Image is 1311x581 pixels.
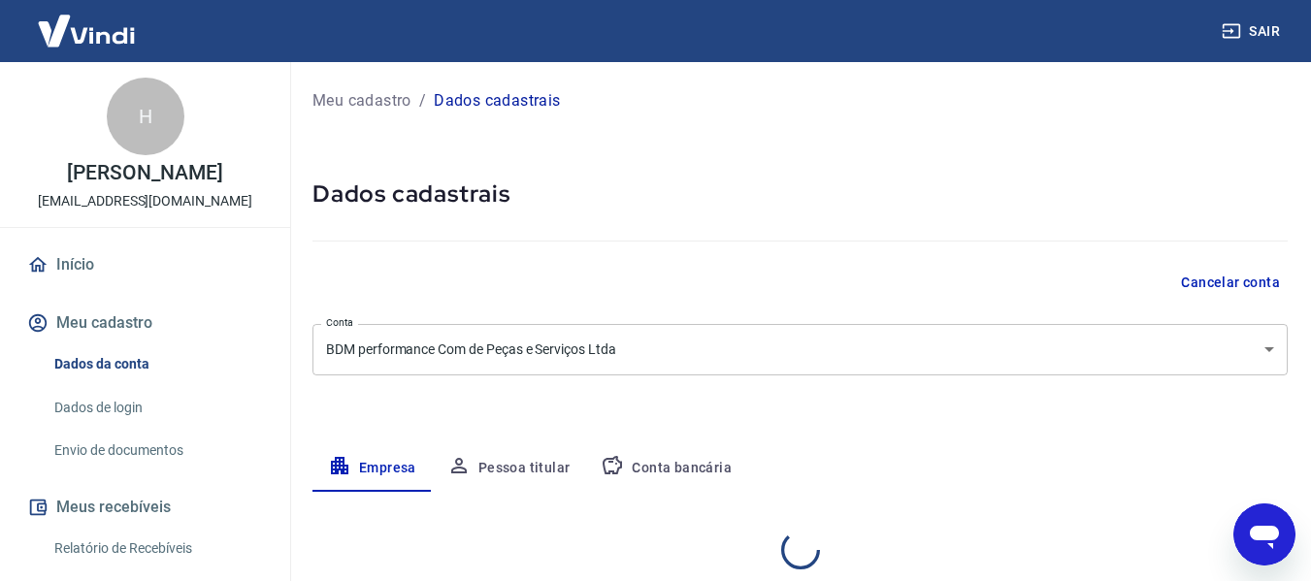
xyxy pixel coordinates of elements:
[23,486,267,529] button: Meus recebíveis
[419,89,426,113] p: /
[312,324,1288,375] div: BDM performance Com de Peças e Serviços Ltda
[434,89,560,113] p: Dados cadastrais
[23,302,267,344] button: Meu cadastro
[23,243,267,286] a: Início
[1173,265,1288,301] button: Cancelar conta
[312,178,1288,210] h5: Dados cadastrais
[432,445,586,492] button: Pessoa titular
[1218,14,1288,49] button: Sair
[312,89,411,113] a: Meu cadastro
[47,529,267,568] a: Relatório de Recebíveis
[107,78,184,155] div: H
[38,191,252,211] p: [EMAIL_ADDRESS][DOMAIN_NAME]
[47,431,267,470] a: Envio de documentos
[47,344,267,384] a: Dados da conta
[585,445,747,492] button: Conta bancária
[1233,503,1295,565] iframe: Botão para abrir a janela de mensagens
[312,445,432,492] button: Empresa
[47,388,267,428] a: Dados de login
[67,163,222,183] p: [PERSON_NAME]
[23,1,149,60] img: Vindi
[326,315,353,330] label: Conta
